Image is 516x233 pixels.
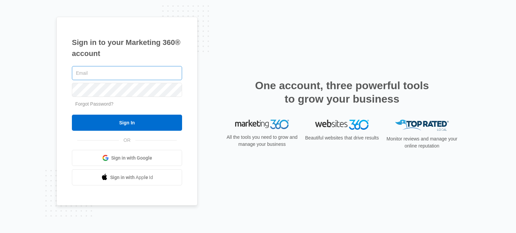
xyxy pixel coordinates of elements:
input: Sign In [72,115,182,131]
img: Marketing 360 [235,120,289,129]
a: Sign in with Apple Id [72,169,182,185]
img: Top Rated Local [395,120,449,131]
h1: Sign in to your Marketing 360® account [72,37,182,59]
span: Sign in with Apple Id [110,174,153,181]
a: Forgot Password? [75,101,114,107]
p: Beautiful websites that drive results [304,134,380,141]
h2: One account, three powerful tools to grow your business [253,79,431,106]
p: All the tools you need to grow and manage your business [224,134,300,148]
img: Websites 360 [315,120,369,129]
a: Sign in with Google [72,150,182,166]
span: Sign in with Google [111,155,152,162]
input: Email [72,66,182,80]
p: Monitor reviews and manage your online reputation [384,135,460,150]
span: OR [119,137,135,144]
